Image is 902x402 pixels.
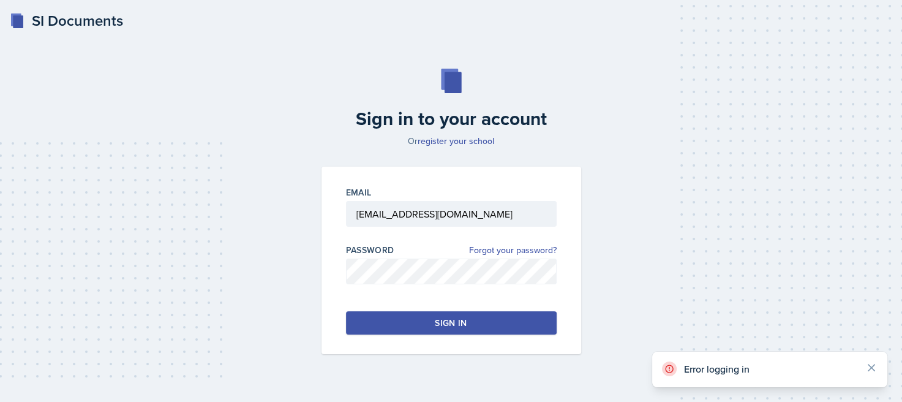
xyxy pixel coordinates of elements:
[314,108,588,130] h2: Sign in to your account
[469,244,557,257] a: Forgot your password?
[684,363,855,375] p: Error logging in
[10,10,123,32] a: SI Documents
[346,244,394,256] label: Password
[314,135,588,147] p: Or
[418,135,494,147] a: register your school
[346,186,372,199] label: Email
[346,201,557,227] input: Email
[346,311,557,335] button: Sign in
[435,317,467,329] div: Sign in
